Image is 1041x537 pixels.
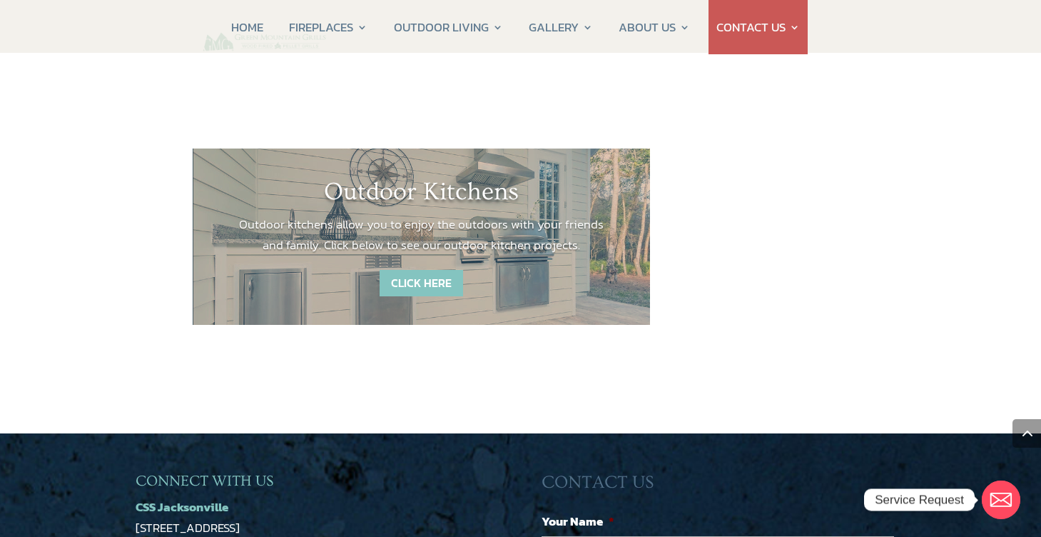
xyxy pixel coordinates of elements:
a: CSS Jacksonville [136,498,228,516]
a: green mountain grills jacksonville fl ormond beach fl construction solutions [193,100,336,119]
a: [STREET_ADDRESS] [136,518,240,537]
a: Email [982,481,1020,519]
p: Outdoor kitchens allow you to enjoy the outdoors with your friends and family. Click below to see... [235,214,608,256]
h3: CONTACT US [542,472,905,501]
h1: Outdoor Kitchens [235,177,608,214]
label: Your Name [542,513,614,529]
span: CONNECT WITH US [136,473,273,489]
a: CLICK HERE [380,270,463,296]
